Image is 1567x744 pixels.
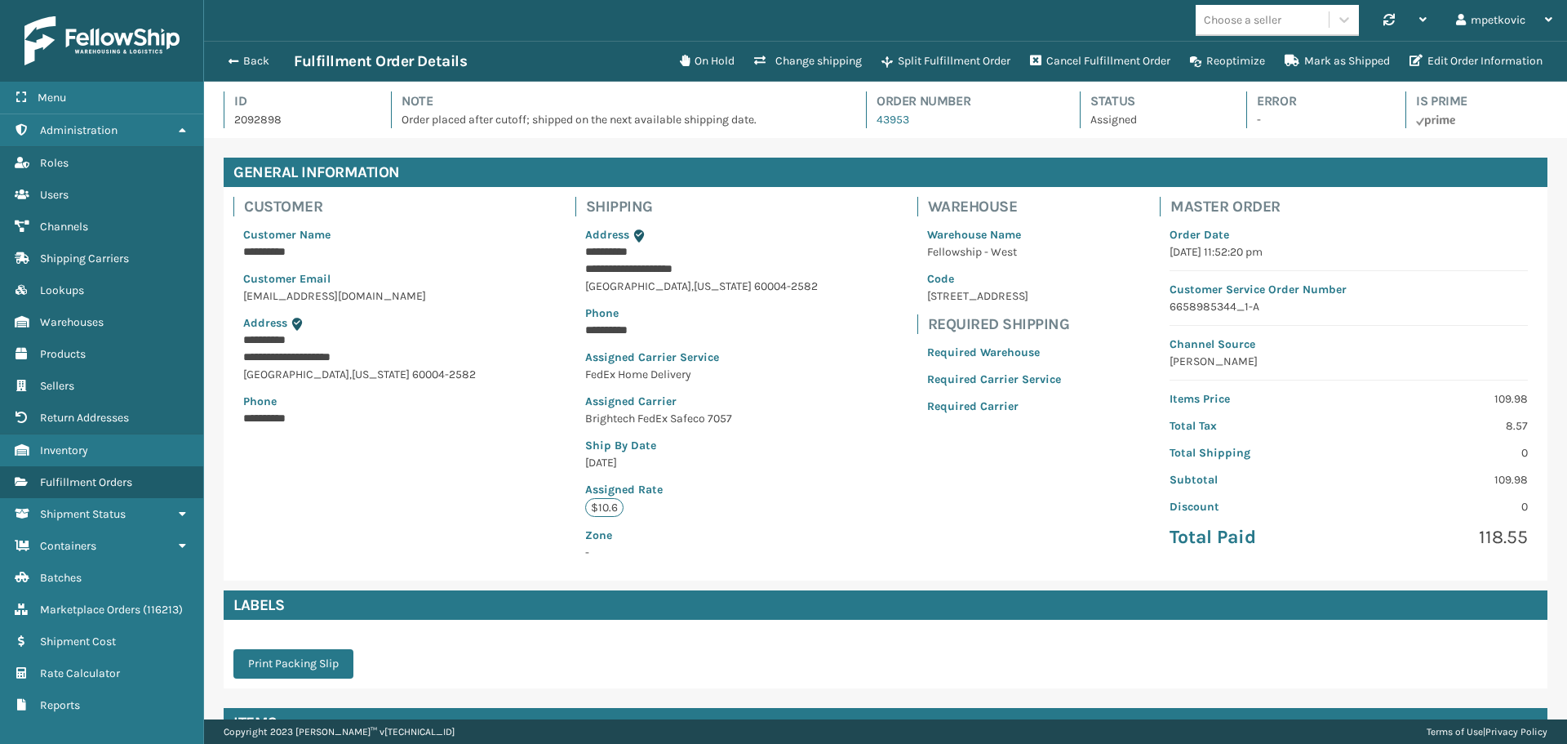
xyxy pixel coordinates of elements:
[754,279,818,293] span: 60004-2582
[402,91,837,111] h4: Note
[40,379,74,393] span: Sellers
[585,527,818,544] p: Zone
[143,603,183,617] span: ( 116213 )
[40,443,88,457] span: Inventory
[40,156,69,170] span: Roles
[1170,390,1338,408] p: Items Price
[243,316,287,330] span: Address
[585,527,818,559] span: -
[927,287,1061,305] p: [STREET_ADDRESS]
[1170,226,1528,243] p: Order Date
[691,279,694,293] span: ,
[877,113,909,127] a: 43953
[40,220,88,234] span: Channels
[1359,444,1528,461] p: 0
[585,410,818,427] p: Brightech FedEx Safeco 7057
[1485,726,1547,737] a: Privacy Policy
[694,279,752,293] span: [US_STATE]
[1359,525,1528,550] p: 118.55
[1020,45,1180,78] button: Cancel Fulfillment Order
[40,123,118,137] span: Administration
[40,698,80,712] span: Reports
[40,188,69,202] span: Users
[243,270,476,287] p: Customer Email
[585,498,624,517] p: $10.6
[585,366,818,383] p: FedEx Home Delivery
[243,287,476,305] p: [EMAIL_ADDRESS][DOMAIN_NAME]
[585,481,818,498] p: Assigned Rate
[40,603,140,617] span: Marketplace Orders
[1170,498,1338,515] p: Discount
[24,16,180,65] img: logo
[244,197,486,216] h4: Customer
[224,590,1547,620] h4: Labels
[1257,111,1376,128] p: -
[1359,390,1528,408] p: 109.98
[927,226,1061,243] p: Warehouse Name
[1170,243,1528,261] p: [DATE] 11:52:20 pm
[40,571,82,585] span: Batches
[1285,55,1299,66] i: Mark as Shipped
[585,393,818,410] p: Assigned Carrier
[586,197,828,216] h4: Shipping
[927,243,1061,261] p: Fellowship - West
[1416,91,1547,111] h4: Is Prime
[1090,111,1217,128] p: Assigned
[40,411,129,425] span: Return Addresses
[585,228,629,242] span: Address
[1170,336,1528,353] p: Channel Source
[585,437,818,454] p: Ship By Date
[224,719,455,744] p: Copyright 2023 [PERSON_NAME]™ v [TECHNICAL_ID]
[670,45,744,78] button: On Hold
[412,368,476,381] span: 60004-2582
[1359,498,1528,515] p: 0
[1359,471,1528,488] p: 109.98
[927,344,1061,361] p: Required Warehouse
[349,368,352,381] span: ,
[1400,45,1552,78] button: Edit Order Information
[40,666,120,680] span: Rate Calculator
[1409,55,1423,66] i: Edit
[40,475,132,489] span: Fulfillment Orders
[234,111,362,128] p: 2092898
[40,539,96,553] span: Containers
[927,270,1061,287] p: Code
[1090,91,1217,111] h4: Status
[1204,11,1281,29] div: Choose a seller
[872,45,1020,78] button: Split Fulfillment Order
[1170,197,1538,216] h4: Master Order
[1359,417,1528,434] p: 8.57
[40,283,84,297] span: Lookups
[40,507,126,521] span: Shipment Status
[1170,353,1528,370] p: [PERSON_NAME]
[1170,281,1528,298] p: Customer Service Order Number
[585,454,818,471] p: [DATE]
[1170,298,1528,315] p: 6658985344_1-A
[1427,719,1547,744] div: |
[402,111,837,128] p: Order placed after cutoff; shipped on the next available shipping date.
[224,158,1547,187] h4: General Information
[877,91,1050,111] h4: Order Number
[1170,471,1338,488] p: Subtotal
[928,314,1071,334] h4: Required Shipping
[1030,55,1041,66] i: Cancel Fulfillment Order
[927,398,1061,415] p: Required Carrier
[585,279,691,293] span: [GEOGRAPHIC_DATA]
[243,368,349,381] span: [GEOGRAPHIC_DATA]
[754,55,766,66] i: Change shipping
[38,91,66,105] span: Menu
[243,393,476,410] p: Phone
[352,368,410,381] span: [US_STATE]
[928,197,1071,216] h4: Warehouse
[233,713,277,733] h4: Items
[40,635,116,648] span: Shipment Cost
[294,51,467,71] h3: Fulfillment Order Details
[1180,45,1275,78] button: Reoptimize
[40,347,86,361] span: Products
[1170,444,1338,461] p: Total Shipping
[744,45,872,78] button: Change shipping
[680,55,690,66] i: On Hold
[1257,91,1376,111] h4: Error
[40,315,104,329] span: Warehouses
[40,252,129,265] span: Shipping Carriers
